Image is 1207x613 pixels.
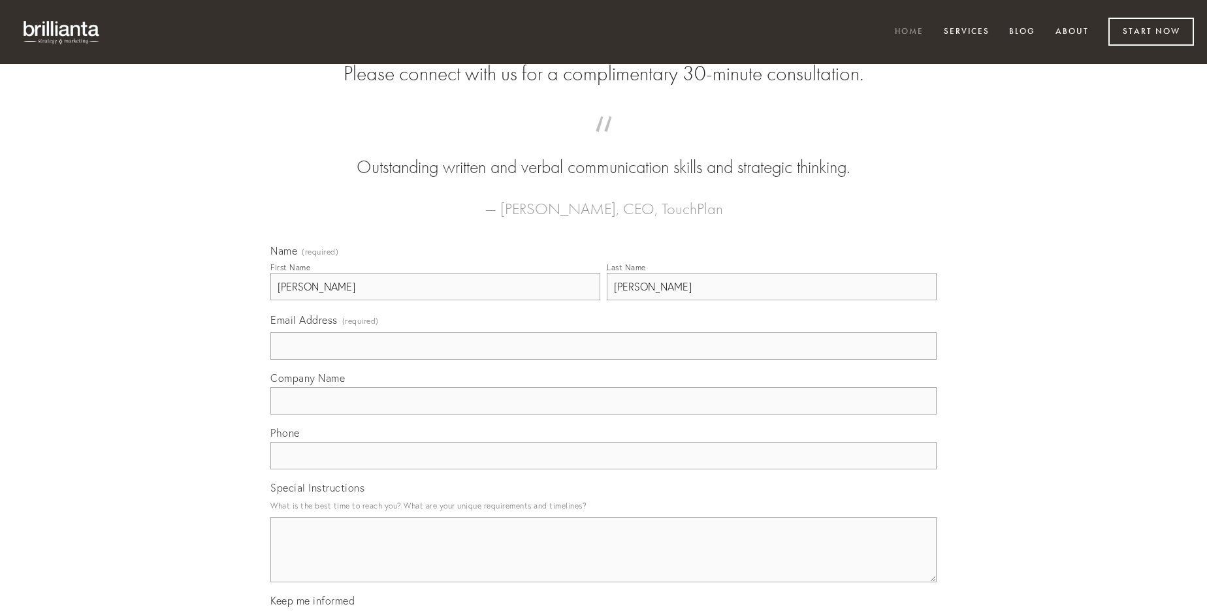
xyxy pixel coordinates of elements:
[270,481,364,494] span: Special Instructions
[935,22,998,43] a: Services
[270,244,297,257] span: Name
[13,13,111,51] img: brillianta - research, strategy, marketing
[342,312,379,330] span: (required)
[270,426,300,439] span: Phone
[291,180,916,222] figcaption: — [PERSON_NAME], CEO, TouchPlan
[1108,18,1194,46] a: Start Now
[270,61,937,86] h2: Please connect with us for a complimentary 30-minute consultation.
[270,262,310,272] div: First Name
[607,262,646,272] div: Last Name
[270,594,355,607] span: Keep me informed
[291,129,916,180] blockquote: Outstanding written and verbal communication skills and strategic thinking.
[886,22,932,43] a: Home
[1047,22,1097,43] a: About
[1001,22,1044,43] a: Blog
[302,248,338,256] span: (required)
[270,371,345,385] span: Company Name
[291,129,916,155] span: “
[270,313,338,326] span: Email Address
[270,497,937,514] p: What is the best time to reach you? What are your unique requirements and timelines?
